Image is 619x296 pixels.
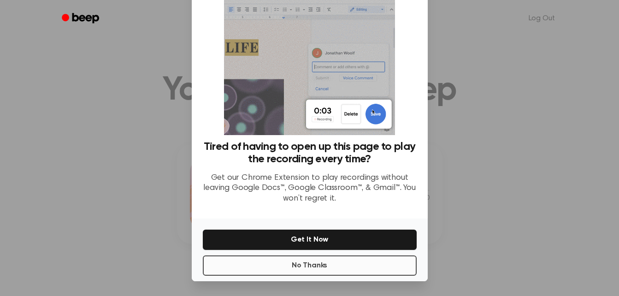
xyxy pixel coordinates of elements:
button: Get It Now [203,230,417,250]
a: Log Out [519,7,564,30]
a: Beep [55,10,107,28]
h3: Tired of having to open up this page to play the recording every time? [203,141,417,166]
p: Get our Chrome Extension to play recordings without leaving Google Docs™, Google Classroom™, & Gm... [203,173,417,204]
button: No Thanks [203,255,417,276]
